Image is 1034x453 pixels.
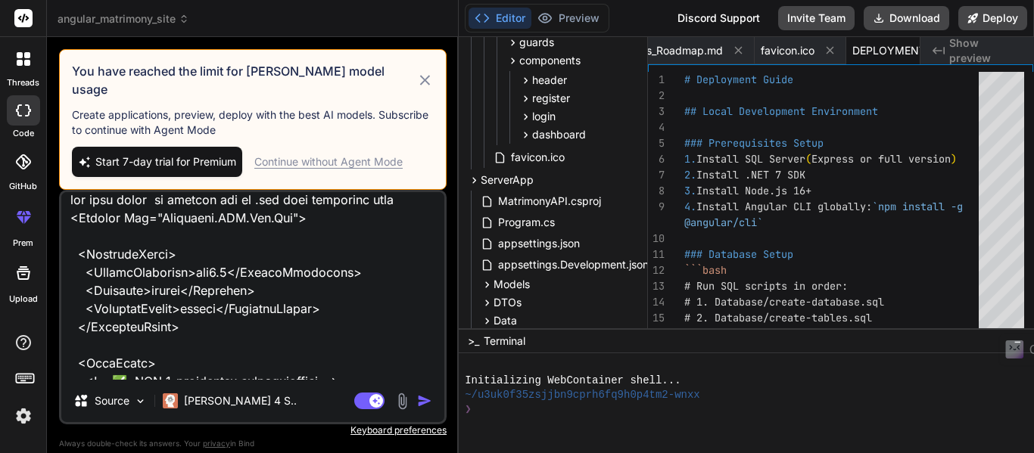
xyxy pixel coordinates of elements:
[497,234,581,253] span: appsettings.json
[465,402,472,417] span: ❯
[958,6,1027,30] button: Deploy
[648,151,665,167] div: 6
[761,43,814,58] span: favicon.ico
[9,293,38,306] label: Upload
[684,200,696,213] span: 4.
[531,8,606,29] button: Preview
[951,152,957,166] span: )
[13,127,34,140] label: code
[95,154,236,169] span: Start 7-day trial for Premium
[684,311,872,324] span: # 2. Database/create-tables.sql
[648,135,665,151] div: 5
[864,6,949,30] button: Download
[648,183,665,199] div: 8
[648,310,665,326] div: 15
[59,436,447,451] p: Always double-check its answers. Your in Bind
[532,91,570,106] span: register
[184,393,297,408] p: [PERSON_NAME] 4 S..
[494,313,517,328] span: Data
[684,247,793,261] span: ### Database Setup
[648,119,665,135] div: 4
[254,154,403,169] div: Continue without Agent Mode
[134,395,147,408] img: Pick Models
[519,53,581,68] span: components
[648,262,665,278] div: 12
[684,263,727,277] span: ```bash
[648,326,665,342] div: 16
[684,152,696,166] span: 1.
[848,327,854,340] span: (
[648,72,665,88] div: 1
[872,200,963,213] span: `npm install -g
[648,231,665,247] div: 10
[805,152,811,166] span: (
[484,334,525,349] span: Terminal
[668,6,769,30] div: Discord Support
[509,148,566,166] span: favicon.ico
[696,200,872,213] span: Install Angular CLI globally:
[684,279,848,293] span: # Run SQL scripts in order:
[465,374,681,388] span: Initializing WebContainer shell...
[11,403,36,429] img: settings
[696,168,805,182] span: Install .NET 7 SDK
[811,152,951,166] span: Express or full version
[684,104,878,118] span: ## Local Development Environment
[468,334,479,349] span: >_
[1014,334,1022,349] span: −
[684,184,696,197] span: 3.
[61,192,444,380] textarea: lor ipsu dolor si ametcon adi el .sed doei temporinc utla <Etdolor Mag="Aliquaeni.ADM.Ven.Qui"> <...
[497,192,603,210] span: MatrimonyAPI.csproj
[72,62,416,98] h3: You have reached the limit for [PERSON_NAME] model usage
[7,76,39,89] label: threads
[59,424,447,436] p: Keyboard preferences
[684,73,793,86] span: # Deployment Guide
[494,295,522,310] span: DTOs
[609,43,723,58] span: Features_Roadmap.md
[648,294,665,310] div: 14
[13,237,33,250] label: prem
[684,216,763,229] span: @angular/cli`
[854,327,902,340] span: optional
[72,147,242,177] button: Start 7-day trial for Premium
[532,73,567,88] span: header
[532,109,556,124] span: login
[394,392,411,410] img: attachment
[949,36,1022,66] span: Show preview
[648,88,665,104] div: 2
[648,247,665,262] div: 11
[481,172,534,188] span: ServerApp
[163,393,178,408] img: Claude 4 Sonnet
[519,35,554,50] span: guards
[465,388,700,402] span: ~/u3uk0f35zsjjbn9cprh6fq9h0p4tm2-wnxx
[497,256,650,274] span: appsettings.Development.json
[494,277,530,292] span: Models
[497,213,556,231] span: Program.cs
[902,327,908,340] span: )
[684,327,848,340] span: # 3. Database/seed-data.sql
[648,167,665,183] div: 7
[684,295,884,309] span: # 1. Database/create-database.sql
[696,152,805,166] span: Install SQL Server
[648,199,665,215] div: 9
[417,393,432,408] img: icon
[648,278,665,294] div: 13
[58,11,189,26] span: angular_matrimony_site
[469,8,531,29] button: Editor
[696,184,811,197] span: Install Node.js 16+
[648,104,665,119] div: 3
[684,136,824,150] span: ### Prerequisites Setup
[532,127,586,142] span: dashboard
[9,180,37,193] label: GitHub
[852,43,945,58] span: DEPLOYMENT.md
[778,6,855,30] button: Invite Team
[684,168,696,182] span: 2.
[203,439,230,448] span: privacy
[72,107,434,138] p: Create applications, preview, deploy with the best AI models. Subscribe to continue with Agent Mode
[95,393,129,408] p: Source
